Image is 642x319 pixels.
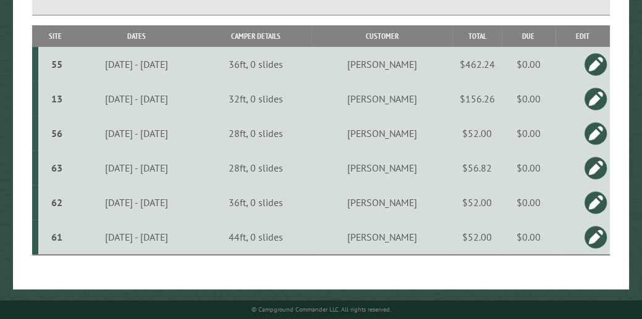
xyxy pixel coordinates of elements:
[311,151,452,185] td: [PERSON_NAME]
[452,151,502,185] td: $56.82
[200,81,311,116] td: 32ft, 0 slides
[452,25,502,47] th: Total
[200,185,311,220] td: 36ft, 0 slides
[73,25,201,47] th: Dates
[452,116,502,151] td: $52.00
[200,220,311,255] td: 44ft, 0 slides
[38,25,73,47] th: Site
[502,81,555,116] td: $0.00
[75,231,198,243] div: [DATE] - [DATE]
[452,220,502,255] td: $52.00
[311,81,452,116] td: [PERSON_NAME]
[43,196,70,209] div: 62
[502,25,555,47] th: Due
[452,185,502,220] td: $52.00
[43,127,70,139] div: 56
[75,58,198,70] div: [DATE] - [DATE]
[200,47,311,81] td: 36ft, 0 slides
[75,93,198,105] div: [DATE] - [DATE]
[555,25,610,47] th: Edit
[452,47,502,81] td: $462.24
[75,196,198,209] div: [DATE] - [DATE]
[311,185,452,220] td: [PERSON_NAME]
[502,47,555,81] td: $0.00
[43,231,70,243] div: 61
[200,151,311,185] td: 28ft, 0 slides
[251,305,391,313] small: © Campground Commander LLC. All rights reserved.
[200,116,311,151] td: 28ft, 0 slides
[502,185,555,220] td: $0.00
[75,162,198,174] div: [DATE] - [DATE]
[43,58,70,70] div: 55
[452,81,502,116] td: $156.26
[311,25,452,47] th: Customer
[75,127,198,139] div: [DATE] - [DATE]
[502,116,555,151] td: $0.00
[311,220,452,255] td: [PERSON_NAME]
[502,220,555,255] td: $0.00
[43,93,70,105] div: 13
[311,47,452,81] td: [PERSON_NAME]
[43,162,70,174] div: 63
[311,116,452,151] td: [PERSON_NAME]
[200,25,311,47] th: Camper Details
[502,151,555,185] td: $0.00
